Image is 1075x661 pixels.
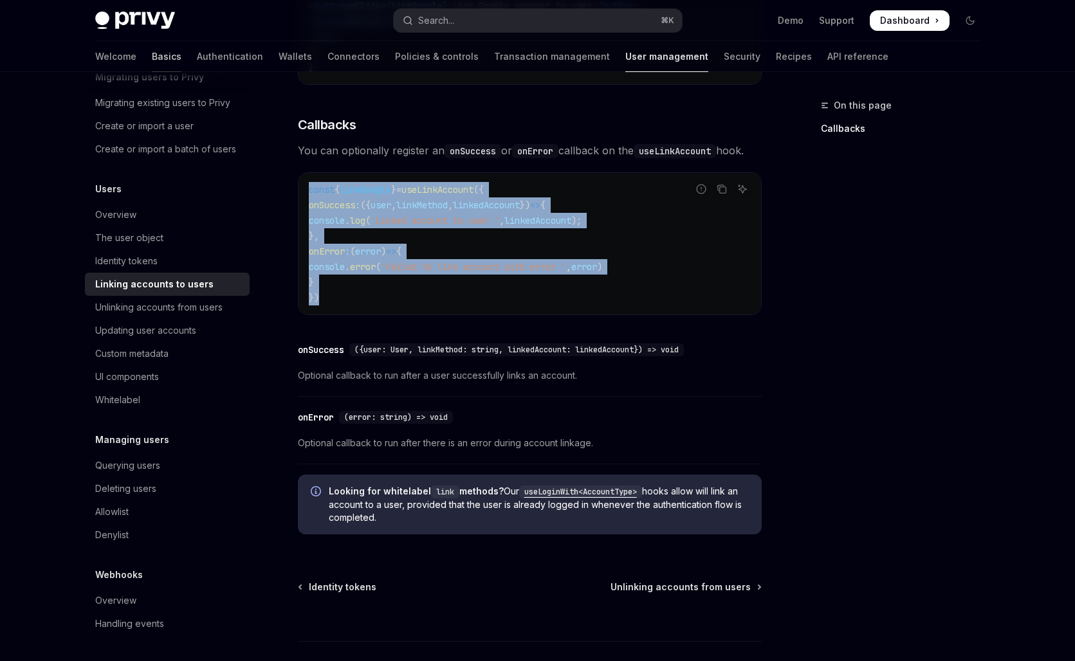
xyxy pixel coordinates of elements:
[494,41,610,72] a: Transaction management
[95,181,122,197] h5: Users
[354,345,679,355] span: ({user: User, linkMethod: string, linkedAccount: linkedAccount}) => void
[85,388,250,412] a: Whitelabel
[309,184,335,195] span: const
[279,41,312,72] a: Wallets
[350,261,376,273] span: error
[85,203,250,226] a: Overview
[95,41,136,72] a: Welcome
[827,41,888,72] a: API reference
[298,435,762,451] span: Optional callback to run after there is an error during account linkage.
[401,184,473,195] span: useLinkAccount
[778,14,804,27] a: Demo
[519,485,642,498] code: useLoginWith<AccountType>
[350,215,365,226] span: log
[95,593,136,608] div: Overview
[95,392,140,408] div: Whitelabel
[540,199,546,211] span: {
[152,41,181,72] a: Basics
[386,246,396,257] span: =>
[445,144,501,158] code: onSuccess
[95,323,196,338] div: Updating user accounts
[95,481,156,496] div: Deleting users
[85,342,250,365] a: Custom metadata
[85,612,250,635] a: Handling events
[625,41,708,72] a: User management
[566,261,571,273] span: ,
[395,41,479,72] a: Policies & controls
[309,581,376,593] span: Identity tokens
[95,118,194,134] div: Create or import a user
[365,215,371,226] span: (
[309,246,345,257] span: onError
[634,144,716,158] code: useLinkAccount
[960,10,980,31] button: Toggle dark mode
[355,246,381,257] span: error
[776,41,812,72] a: Recipes
[519,485,642,496] a: useLoginWith<AccountType>
[299,581,376,593] a: Identity tokens
[95,567,143,583] h5: Webhooks
[95,432,169,448] h5: Managing users
[345,246,350,257] span: :
[197,41,263,72] a: Authentication
[520,199,530,211] span: })
[85,500,250,523] a: Allowlist
[693,181,710,197] button: Report incorrect code
[85,91,250,114] a: Migrating existing users to Privy
[95,253,158,269] div: Identity tokens
[345,215,350,226] span: .
[355,199,360,211] span: :
[396,184,401,195] span: =
[298,141,762,159] span: You can optionally register an or callback on the hook.
[453,199,520,211] span: linkedAccount
[309,261,345,273] span: console
[85,365,250,388] a: UI components
[309,230,319,242] span: },
[661,15,674,26] span: ⌘ K
[85,273,250,296] a: Linking accounts to users
[95,276,214,292] div: Linking accounts to users
[821,118,991,139] a: Callbacks
[371,215,499,226] span: 'Linked account to user '
[95,230,163,246] div: The user object
[95,458,160,473] div: Querying users
[350,246,355,257] span: (
[329,485,504,496] strong: Looking for whitelabel methods?
[85,454,250,477] a: Querying users
[309,276,314,288] span: }
[381,246,386,257] span: )
[571,261,597,273] span: error
[834,98,892,113] span: On this page
[85,589,250,612] a: Overview
[713,181,730,197] button: Copy the contents from the code block
[329,485,749,524] span: Our hooks allow will link an account to a user, provided that the user is already logged in whene...
[95,369,159,385] div: UI components
[335,184,340,195] span: {
[298,343,344,356] div: onSuccess
[327,41,380,72] a: Connectors
[530,199,540,211] span: =>
[376,261,381,273] span: (
[381,261,566,273] span: 'Failed to link account with error '
[298,116,356,134] span: Callbacks
[95,300,223,315] div: Unlinking accounts from users
[85,319,250,342] a: Updating user accounts
[345,261,350,273] span: .
[95,207,136,222] div: Overview
[391,199,396,211] span: ,
[298,411,334,424] div: onError
[309,215,345,226] span: console
[298,368,762,383] span: Optional callback to run after a user successfully links an account.
[85,114,250,138] a: Create or import a user
[95,141,236,157] div: Create or import a batch of users
[597,261,602,273] span: )
[309,292,319,303] span: })
[95,346,169,361] div: Custom metadata
[819,14,854,27] a: Support
[85,138,250,161] a: Create or import a batch of users
[344,412,448,422] span: (error: string) => void
[512,144,558,158] code: onError
[95,504,129,520] div: Allowlist
[499,215,504,226] span: ,
[724,41,760,72] a: Security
